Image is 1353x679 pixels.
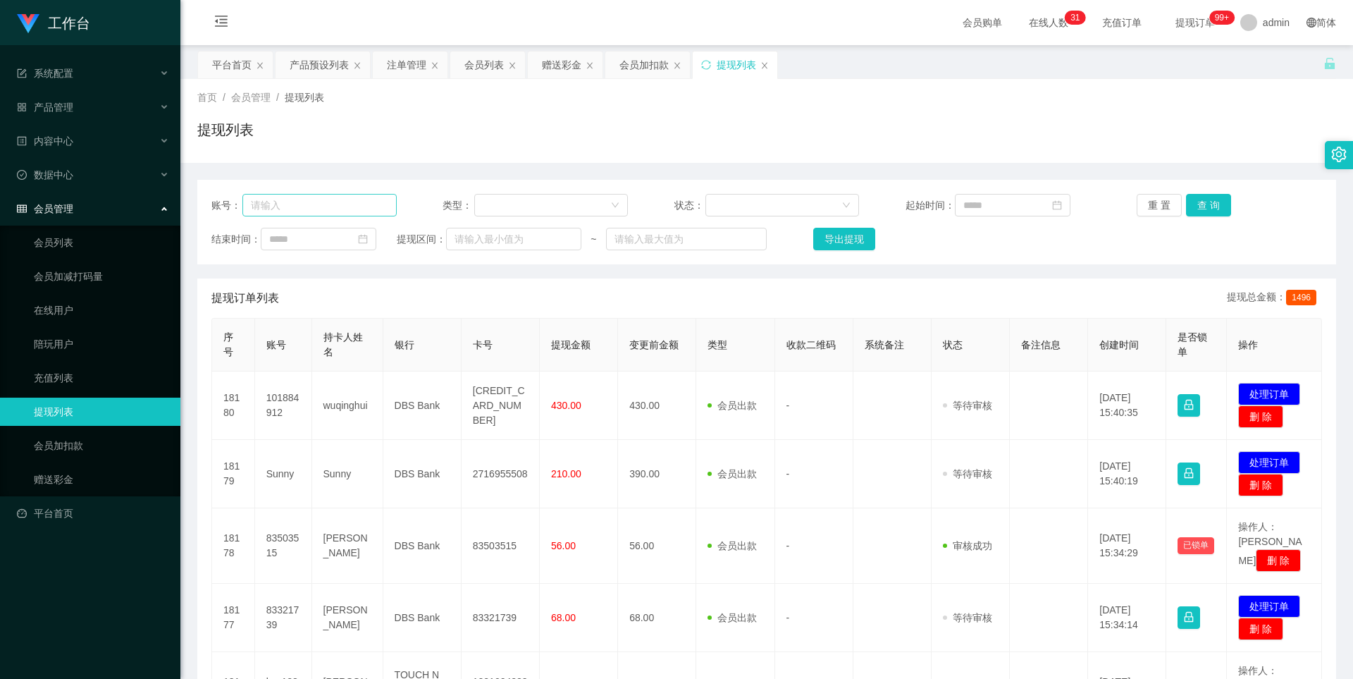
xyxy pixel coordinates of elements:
sup: 31 [1065,11,1085,25]
td: 83503515 [255,508,312,584]
button: 重 置 [1137,194,1182,216]
input: 请输入 [242,194,397,216]
i: 图标: menu-fold [197,1,245,46]
span: 类型： [443,198,474,213]
span: 会员出款 [708,468,757,479]
td: 18177 [212,584,255,652]
button: 删 除 [1238,618,1283,640]
a: 会员加扣款 [34,432,169,460]
span: 账号： [211,198,242,213]
sup: 993 [1209,11,1235,25]
i: 图标: calendar [1052,200,1062,210]
span: 56.00 [551,540,576,551]
span: 68.00 [551,612,576,623]
button: 导出提现 [813,228,875,250]
td: DBS Bank [383,372,462,440]
span: 会员出款 [708,612,757,623]
span: 操作 [1238,339,1258,350]
span: 类型 [708,339,727,350]
a: 工作台 [17,17,90,28]
span: 数据中心 [17,169,73,181]
span: 系统配置 [17,68,73,79]
span: 持卡人姓名 [323,331,363,357]
span: 在线人数 [1022,18,1075,27]
i: 图标: down [611,201,619,211]
span: 提现列表 [285,92,324,103]
a: 充值列表 [34,364,169,392]
i: 图标: sync [701,60,711,70]
i: 图标: close [586,61,594,70]
span: 审核成功 [943,540,992,551]
span: 系统备注 [865,339,904,350]
span: 操作人：[PERSON_NAME] [1238,521,1302,566]
td: 56.00 [618,508,696,584]
p: 3 [1070,11,1075,25]
span: 1496 [1286,290,1316,305]
td: wuqinghui [312,372,383,440]
img: logo.9652507e.png [17,14,39,34]
a: 陪玩用户 [34,330,169,358]
i: 图标: global [1306,18,1316,27]
span: 是否锁单 [1178,331,1207,357]
i: 图标: calendar [358,234,368,244]
i: 图标: unlock [1323,57,1336,70]
i: 图标: setting [1331,147,1347,162]
span: 等待审核 [943,400,992,411]
div: 提现总金额： [1227,290,1322,307]
span: 提现订单 [1168,18,1222,27]
i: 图标: close [508,61,517,70]
button: 图标: lock [1178,606,1200,629]
input: 请输入最小值为 [446,228,581,250]
span: 会员管理 [17,203,73,214]
button: 查 询 [1186,194,1231,216]
span: 首页 [197,92,217,103]
span: 提现订单列表 [211,290,279,307]
i: 图标: profile [17,136,27,146]
i: 图标: appstore-o [17,102,27,112]
button: 处理订单 [1238,451,1300,474]
td: 68.00 [618,584,696,652]
a: 图标: dashboard平台首页 [17,499,169,527]
span: / [276,92,279,103]
span: - [786,400,790,411]
span: 状态 [943,339,963,350]
span: 状态： [674,198,706,213]
td: Sunny [255,440,312,508]
td: [DATE] 15:34:14 [1088,584,1166,652]
i: 图标: table [17,204,27,214]
td: [PERSON_NAME] [312,584,383,652]
button: 删 除 [1256,549,1301,572]
td: 18179 [212,440,255,508]
td: DBS Bank [383,508,462,584]
td: 83321739 [255,584,312,652]
button: 处理订单 [1238,595,1300,618]
h1: 提现列表 [197,119,254,140]
p: 1 [1075,11,1080,25]
span: 变更前金额 [629,339,679,350]
td: 101884912 [255,372,312,440]
i: 图标: close [673,61,681,70]
div: 会员列表 [464,51,504,78]
span: 提现金额 [551,339,591,350]
span: 等待审核 [943,612,992,623]
h1: 工作台 [48,1,90,46]
span: ~ [581,232,605,247]
a: 在线用户 [34,296,169,324]
td: [DATE] 15:40:35 [1088,372,1166,440]
a: 会员加减打码量 [34,262,169,290]
span: / [223,92,225,103]
span: 等待审核 [943,468,992,479]
span: 序号 [223,331,233,357]
span: 备注信息 [1021,339,1061,350]
div: 平台首页 [212,51,252,78]
i: 图标: close [431,61,439,70]
button: 图标: lock [1178,394,1200,417]
div: 产品预设列表 [290,51,349,78]
button: 已锁单 [1178,537,1214,554]
span: 收款二维码 [786,339,836,350]
a: 会员列表 [34,228,169,257]
td: DBS Bank [383,440,462,508]
span: - [786,468,790,479]
td: DBS Bank [383,584,462,652]
input: 请输入最大值为 [606,228,767,250]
